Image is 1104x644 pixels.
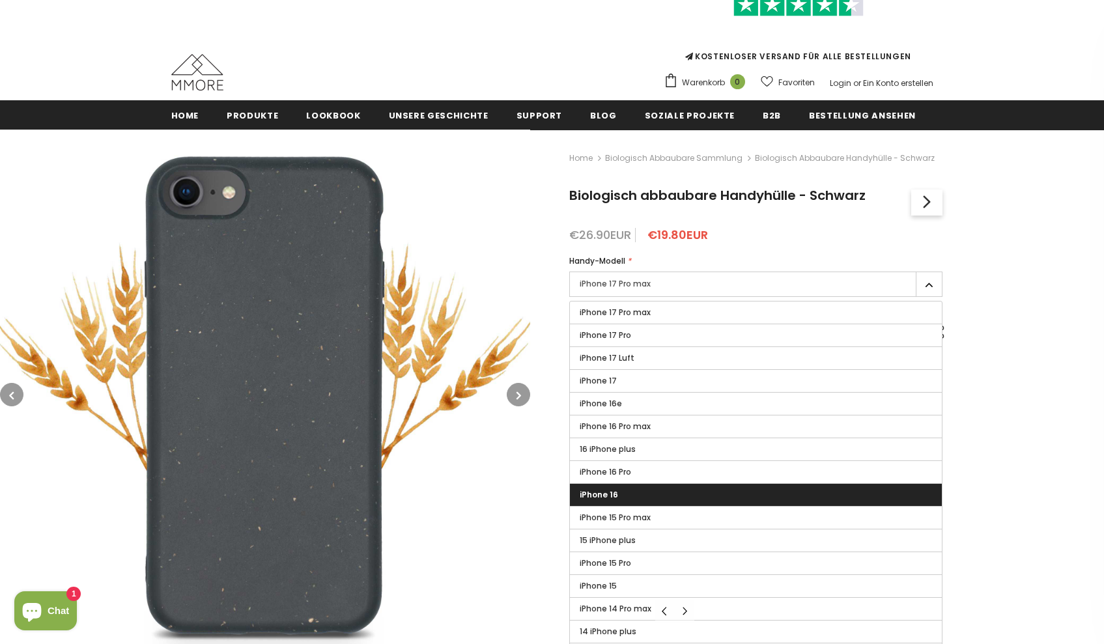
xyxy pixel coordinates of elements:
[569,186,866,204] span: Biologisch abbaubare Handyhülle - Schwarz
[580,307,651,318] span: iPhone 17 Pro max
[730,74,745,89] span: 0
[580,443,636,455] span: 16 iPhone plus
[682,76,725,89] span: Warenkorb
[645,109,735,122] span: Soziale Projekte
[580,421,651,432] span: iPhone 16 Pro max
[590,109,617,122] span: Blog
[569,255,625,266] span: Handy-Modell
[580,626,636,637] span: 14 iPhone plus
[10,591,81,634] inbox-online-store-chat: Shopify online store chat
[171,54,223,91] img: MMORE Cases
[569,227,631,243] span: €26.90EUR
[517,109,563,122] span: Support
[171,100,199,130] a: Home
[590,100,617,130] a: Blog
[306,109,360,122] span: Lookbook
[306,100,360,130] a: Lookbook
[809,100,916,130] a: Bestellung ansehen
[580,375,617,386] span: iPhone 17
[647,227,708,243] span: €19.80EUR
[778,76,815,89] span: Favoriten
[227,100,278,130] a: Produkte
[853,77,861,89] span: or
[763,100,781,130] a: B2B
[580,466,631,477] span: iPhone 16 Pro
[517,100,563,130] a: Support
[569,272,943,297] label: iPhone 17 Pro max
[580,329,631,341] span: iPhone 17 Pro
[664,16,933,50] iframe: Customer reviews powered by Trustpilot
[580,512,651,523] span: iPhone 15 Pro max
[227,109,278,122] span: Produkte
[580,535,636,546] span: 15 iPhone plus
[580,603,651,614] span: iPhone 14 Pro max
[580,557,631,568] span: iPhone 15 Pro
[171,109,199,122] span: Home
[761,71,815,94] a: Favoriten
[605,152,743,163] a: Biologisch abbaubare Sammlung
[830,77,851,89] a: Login
[645,100,735,130] a: Soziale Projekte
[580,580,617,591] span: iPhone 15
[389,100,488,130] a: Unsere Geschichte
[580,398,622,409] span: iPhone 16e
[809,109,916,122] span: Bestellung ansehen
[755,150,935,166] span: Biologisch abbaubare Handyhülle - Schwarz
[569,150,593,166] a: Home
[763,109,781,122] span: B2B
[580,489,618,500] span: iPhone 16
[389,109,488,122] span: Unsere Geschichte
[863,77,933,89] a: Ein Konto erstellen
[580,352,634,363] span: iPhone 17 Luft
[664,73,752,92] a: Warenkorb 0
